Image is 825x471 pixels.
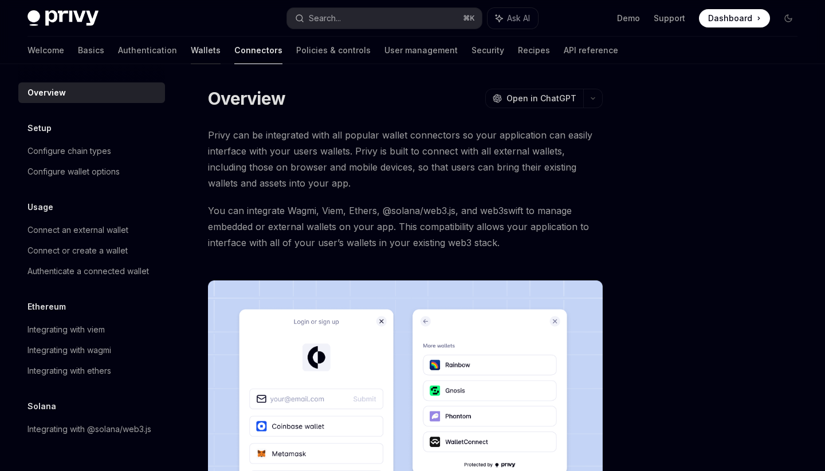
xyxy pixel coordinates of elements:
[27,343,111,357] div: Integrating with wagmi
[472,37,504,64] a: Security
[488,8,538,29] button: Ask AI
[27,86,66,100] div: Overview
[27,244,128,258] div: Connect or create a wallet
[18,419,165,440] a: Integrating with @solana/web3.js
[191,37,221,64] a: Wallets
[654,13,685,24] a: Support
[78,37,104,64] a: Basics
[485,89,583,108] button: Open in ChatGPT
[27,121,52,135] h5: Setup
[296,37,371,64] a: Policies & controls
[27,223,128,237] div: Connect an external wallet
[18,161,165,182] a: Configure wallet options
[118,37,177,64] a: Authentication
[463,14,475,23] span: ⌘ K
[287,8,481,29] button: Search...⌘K
[18,82,165,103] a: Overview
[18,361,165,381] a: Integrating with ethers
[18,261,165,282] a: Authenticate a connected wallet
[27,364,111,378] div: Integrating with ethers
[617,13,640,24] a: Demo
[18,340,165,361] a: Integrating with wagmi
[18,240,165,261] a: Connect or create a wallet
[18,220,165,240] a: Connect an external wallet
[208,127,603,191] span: Privy can be integrated with all popular wallet connectors so your application can easily interfa...
[708,13,752,24] span: Dashboard
[27,165,120,179] div: Configure wallet options
[507,13,530,24] span: Ask AI
[27,200,53,214] h5: Usage
[27,37,64,64] a: Welcome
[27,399,56,413] h5: Solana
[309,11,341,25] div: Search...
[384,37,458,64] a: User management
[18,319,165,340] a: Integrating with viem
[564,37,618,64] a: API reference
[208,88,285,109] h1: Overview
[699,9,770,27] a: Dashboard
[234,37,282,64] a: Connectors
[27,323,105,337] div: Integrating with viem
[779,9,797,27] button: Toggle dark mode
[27,10,99,26] img: dark logo
[27,144,111,158] div: Configure chain types
[27,300,66,314] h5: Ethereum
[208,203,603,251] span: You can integrate Wagmi, Viem, Ethers, @solana/web3.js, and web3swift to manage embedded or exter...
[18,141,165,161] a: Configure chain types
[27,422,151,436] div: Integrating with @solana/web3.js
[518,37,550,64] a: Recipes
[27,264,149,278] div: Authenticate a connected wallet
[506,93,576,104] span: Open in ChatGPT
